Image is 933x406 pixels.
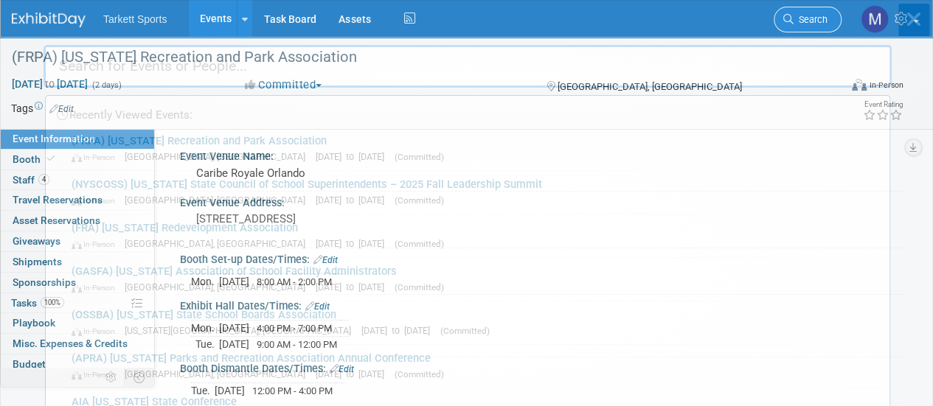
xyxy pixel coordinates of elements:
[395,239,444,249] span: (Committed)
[72,370,122,379] span: In-Person
[395,369,444,379] span: (Committed)
[125,151,313,162] span: [GEOGRAPHIC_DATA], [GEOGRAPHIC_DATA]
[72,153,122,162] span: In-Person
[64,127,882,170] a: (FRPA) [US_STATE] Recreation and Park Association In-Person [GEOGRAPHIC_DATA], [GEOGRAPHIC_DATA] ...
[316,281,392,293] span: [DATE] to [DATE]
[64,258,882,301] a: (GASFA) [US_STATE] Association of School Facility Administrators In-Person [GEOGRAPHIC_DATA], [GE...
[361,325,437,336] span: [DATE] to [DATE]
[395,195,444,206] span: (Committed)
[316,151,392,162] span: [DATE] to [DATE]
[125,368,313,379] span: [GEOGRAPHIC_DATA], [GEOGRAPHIC_DATA]
[64,171,882,214] a: (NYSCOSS) [US_STATE] State Council of School Superintendents – 2025 Fall Leadership Summit In-Per...
[125,195,313,206] span: [GEOGRAPHIC_DATA], [GEOGRAPHIC_DATA]
[64,214,882,257] a: (FRA) [US_STATE] Redevelopment Association In-Person [GEOGRAPHIC_DATA], [GEOGRAPHIC_DATA] [DATE] ...
[316,238,392,249] span: [DATE] to [DATE]
[72,239,122,249] span: In-Person
[125,238,313,249] span: [GEOGRAPHIC_DATA], [GEOGRAPHIC_DATA]
[316,368,392,379] span: [DATE] to [DATE]
[64,345,882,388] a: (APRA) [US_STATE] Parks and Recreation Association Annual Conference In-Person [GEOGRAPHIC_DATA],...
[72,283,122,293] span: In-Person
[72,326,122,336] span: In-Person
[64,301,882,344] a: (OSSBA) [US_STATE] State School Boards Association In-Person [US_STATE][GEOGRAPHIC_DATA], [GEOGRA...
[395,152,444,162] span: (Committed)
[125,325,358,336] span: [US_STATE][GEOGRAPHIC_DATA], [GEOGRAPHIC_DATA]
[395,282,444,293] span: (Committed)
[316,195,392,206] span: [DATE] to [DATE]
[53,96,882,127] div: Recently Viewed Events:
[44,45,892,88] input: Search for Events or People...
[125,281,313,293] span: [GEOGRAPHIC_DATA], [GEOGRAPHIC_DATA]
[72,196,122,206] span: In-Person
[440,326,490,336] span: (Committed)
